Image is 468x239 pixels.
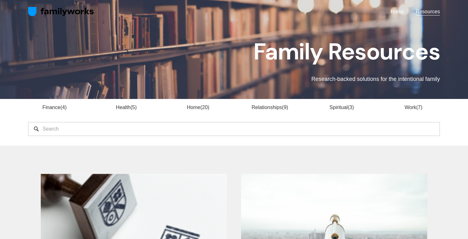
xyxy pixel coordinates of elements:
p: Research-backed solutions for the intentional family [131,75,440,83]
a: Relationships9 [252,105,288,110]
span: 20 [200,105,209,110]
a: Health5 [116,105,137,110]
a: Home [391,7,404,16]
span: 3 [348,105,354,110]
a: Home20 [187,105,209,110]
span: 9 [282,105,288,110]
a: Spiritual3 [330,105,354,110]
span: 5 [131,105,137,110]
img: FamilyWorks [28,7,94,17]
a: Work7 [404,105,422,110]
a: Resources [416,7,440,16]
span: 4 [60,105,67,110]
span: 7 [416,105,422,110]
a: Finance4 [42,105,66,110]
input: Search [28,122,440,136]
h1: Family Resources [131,39,440,65]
